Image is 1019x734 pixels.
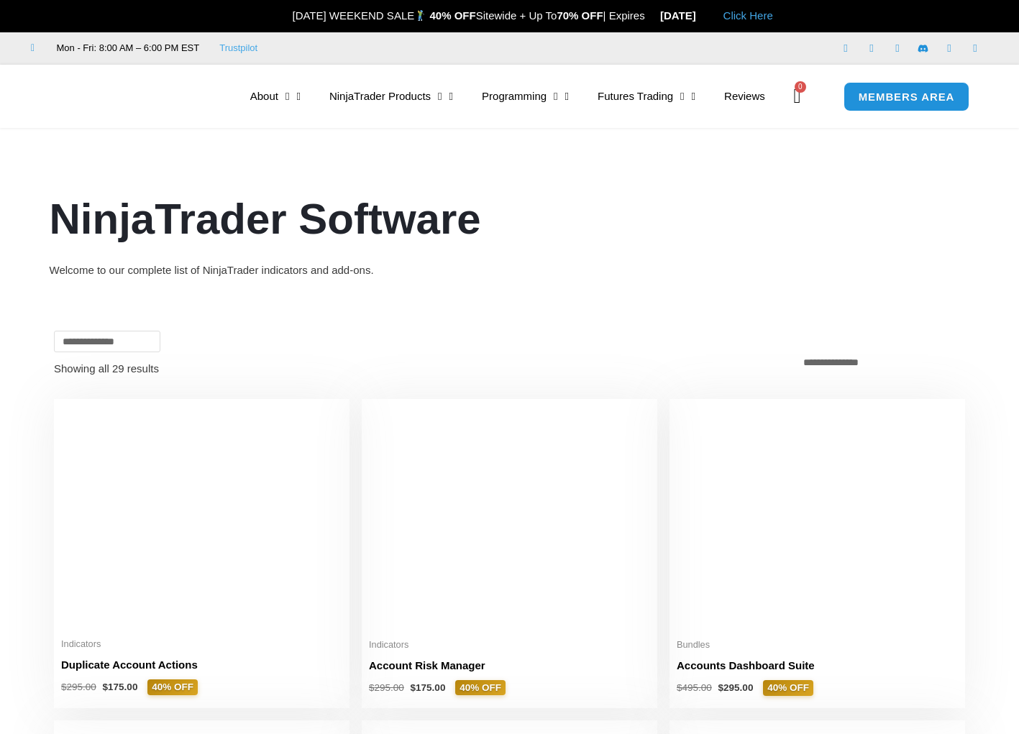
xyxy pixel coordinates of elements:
[677,658,958,673] h2: Accounts Dashboard Suite
[859,91,955,102] span: MEMBERS AREA
[763,680,813,696] span: 40% OFF
[677,682,682,693] span: $
[147,679,198,695] span: 40% OFF
[455,680,506,696] span: 40% OFF
[219,40,257,57] a: Trustpilot
[646,10,657,21] img: ⌛
[61,638,342,651] span: Indicators
[369,682,404,693] bdi: 295.00
[103,682,109,692] span: $
[53,40,200,57] span: Mon - Fri: 8:00 AM – 6:00 PM EST
[677,682,712,693] bdi: 495.00
[280,10,291,21] img: 🎉
[369,658,650,680] a: Account Risk Manager
[772,75,823,117] a: 0
[236,80,790,113] nav: Menu
[236,80,315,113] a: About
[557,9,603,22] strong: 70% OFF
[61,682,96,692] bdi: 295.00
[369,639,650,651] span: Indicators
[583,80,710,113] a: Futures Trading
[718,682,724,693] span: $
[369,682,375,693] span: $
[411,682,446,693] bdi: 175.00
[415,10,426,21] img: 🏌️‍♂️
[795,352,965,372] select: Shop order
[718,682,754,693] bdi: 295.00
[50,260,970,280] div: Welcome to our complete list of NinjaTrader indicators and add-ons.
[315,80,467,113] a: NinjaTrader Products
[467,80,583,113] a: Programming
[61,657,342,672] h2: Duplicate Account Actions
[50,189,970,249] h1: NinjaTrader Software
[45,70,199,122] img: LogoAI | Affordable Indicators – NinjaTrader
[844,82,970,111] a: MEMBERS AREA
[795,81,806,93] span: 0
[61,406,342,630] img: Duplicate Account Actions
[369,406,650,630] img: Account Risk Manager
[61,682,67,692] span: $
[277,9,660,22] span: [DATE] WEEKEND SALE Sitewide + Up To | Expires
[103,682,138,692] bdi: 175.00
[660,9,708,22] strong: [DATE]
[369,658,650,673] h2: Account Risk Manager
[411,682,416,693] span: $
[677,639,958,651] span: Bundles
[677,658,958,680] a: Accounts Dashboard Suite
[697,10,708,21] img: 🏭
[723,9,773,22] a: Click Here
[61,657,342,679] a: Duplicate Account Actions
[710,80,780,113] a: Reviews
[54,363,159,374] p: Showing all 29 results
[677,406,958,630] img: Accounts Dashboard Suite
[430,9,476,22] strong: 40% OFF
